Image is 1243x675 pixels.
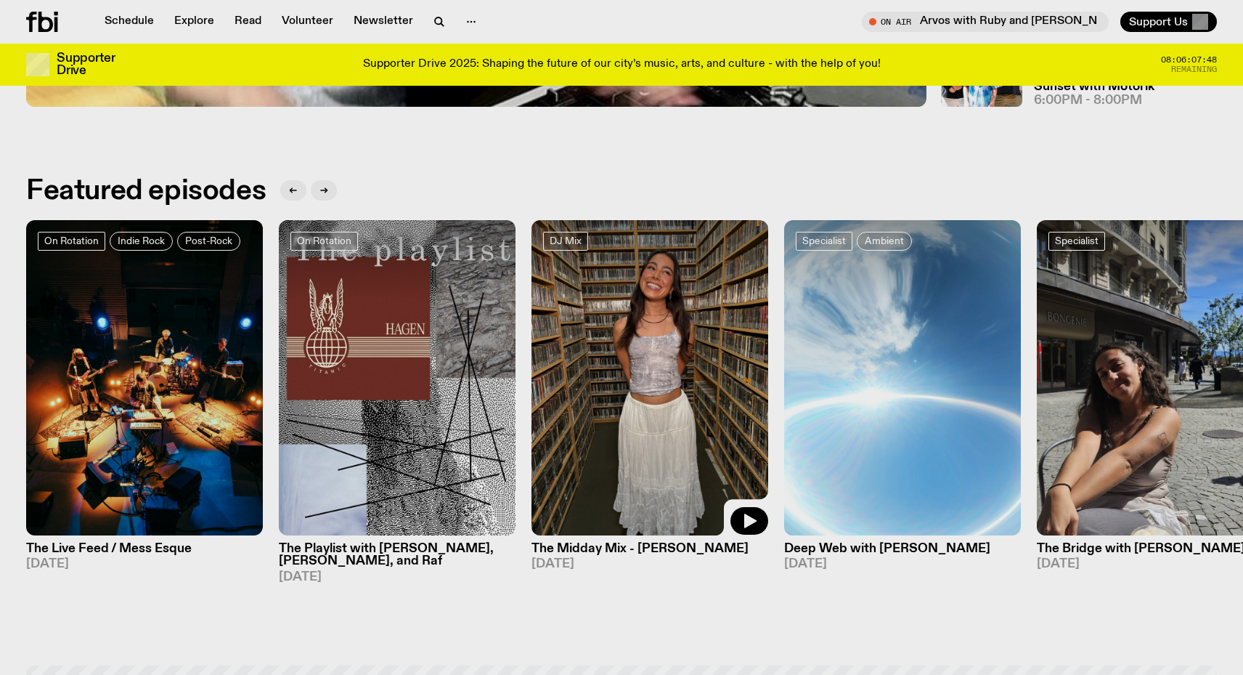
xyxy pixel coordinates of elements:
[96,12,163,32] a: Schedule
[1171,65,1217,73] span: Remaining
[1120,12,1217,32] button: Support Us
[543,232,588,251] a: DJ Mix
[802,235,846,246] span: Specialist
[531,558,768,570] span: [DATE]
[110,232,173,251] a: Indie Rock
[279,543,515,567] h3: The Playlist with [PERSON_NAME], [PERSON_NAME], and Raf
[550,235,582,246] span: DJ Mix
[796,232,852,251] a: Specialist
[185,235,232,246] span: Post-Rock
[784,558,1021,570] span: [DATE]
[1048,232,1105,251] a: Specialist
[531,535,768,570] a: The Midday Mix - [PERSON_NAME][DATE]
[862,12,1109,32] button: On AirArvos with Ruby and [PERSON_NAME]
[290,232,358,251] a: On Rotation
[26,178,266,204] h2: Featured episodes
[177,232,240,251] a: Post-Rock
[1034,81,1154,93] a: Sunset with Motorik
[297,235,351,246] span: On Rotation
[166,12,223,32] a: Explore
[1034,94,1142,107] span: 6:00pm - 8:00pm
[57,52,115,77] h3: Supporter Drive
[345,12,422,32] a: Newsletter
[279,571,515,583] span: [DATE]
[26,543,263,555] h3: The Live Feed / Mess Esque
[1161,56,1217,64] span: 08:06:07:48
[1129,15,1188,28] span: Support Us
[273,12,342,32] a: Volunteer
[279,535,515,583] a: The Playlist with [PERSON_NAME], [PERSON_NAME], and Raf[DATE]
[363,58,881,71] p: Supporter Drive 2025: Shaping the future of our city’s music, arts, and culture - with the help o...
[118,235,165,246] span: Indie Rock
[26,558,263,570] span: [DATE]
[784,543,1021,555] h3: Deep Web with [PERSON_NAME]
[857,232,912,251] a: Ambient
[531,543,768,555] h3: The Midday Mix - [PERSON_NAME]
[1055,235,1099,246] span: Specialist
[44,235,99,246] span: On Rotation
[26,535,263,570] a: The Live Feed / Mess Esque[DATE]
[784,535,1021,570] a: Deep Web with [PERSON_NAME][DATE]
[865,235,904,246] span: Ambient
[226,12,270,32] a: Read
[38,232,105,251] a: On Rotation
